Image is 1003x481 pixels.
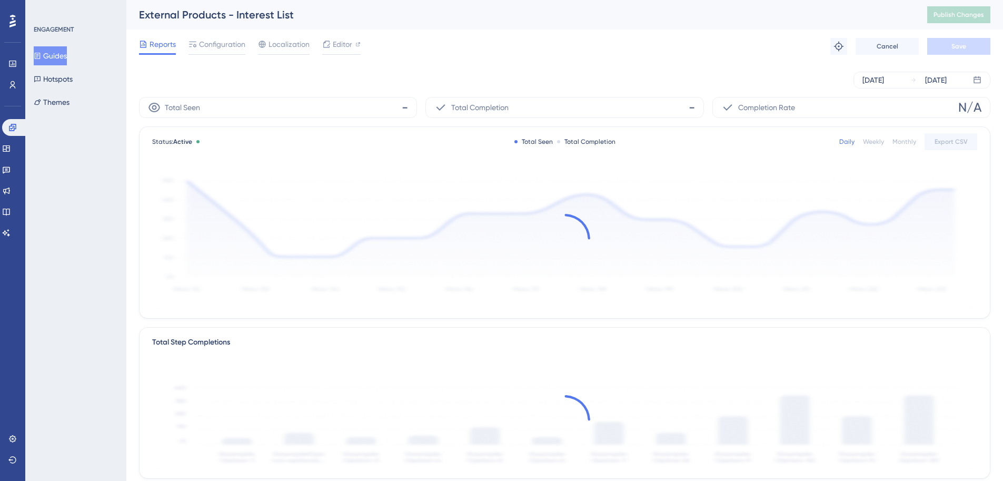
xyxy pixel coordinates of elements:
div: Total Completion [557,138,615,146]
span: Active [173,138,192,145]
button: Cancel [856,38,919,55]
div: Daily [839,138,855,146]
div: Weekly [863,138,884,146]
button: Publish Changes [927,6,990,23]
span: Publish Changes [934,11,984,19]
div: Monthly [892,138,916,146]
span: Configuration [199,38,245,51]
span: Status: [152,138,192,146]
div: [DATE] [862,74,884,86]
button: Save [927,38,990,55]
span: Cancel [877,42,898,51]
span: Save [951,42,966,51]
button: Export CSV [925,133,977,150]
span: Export CSV [935,138,968,146]
button: Hotspots [34,70,73,89]
span: Total Seen [165,101,200,114]
span: - [689,99,695,116]
div: ENGAGEMENT [34,25,74,34]
span: Completion Rate [738,101,795,114]
div: Total Step Completions [152,336,230,349]
button: Themes [34,93,69,112]
span: - [402,99,408,116]
div: Total Seen [514,138,553,146]
span: Total Completion [451,101,509,114]
span: Editor [333,38,352,51]
span: Localization [269,38,310,51]
div: External Products - Interest List [139,7,901,22]
div: [DATE] [925,74,947,86]
span: N/A [958,99,981,116]
span: Reports [150,38,176,51]
button: Guides [34,46,67,65]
